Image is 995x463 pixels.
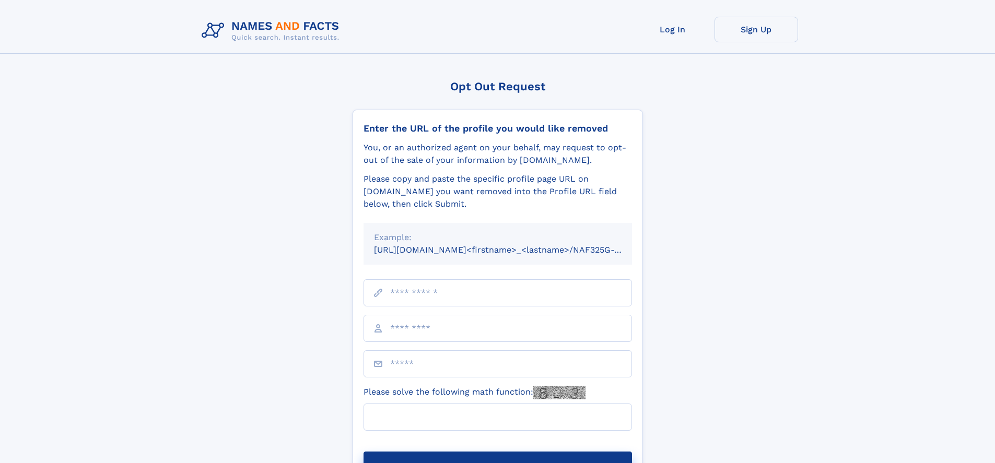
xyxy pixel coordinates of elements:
[364,173,632,210] div: Please copy and paste the specific profile page URL on [DOMAIN_NAME] you want removed into the Pr...
[374,231,622,244] div: Example:
[364,141,632,167] div: You, or an authorized agent on your behalf, may request to opt-out of the sale of your informatio...
[631,17,715,42] a: Log In
[364,123,632,134] div: Enter the URL of the profile you would like removed
[374,245,652,255] small: [URL][DOMAIN_NAME]<firstname>_<lastname>/NAF325G-xxxxxxxx
[197,17,348,45] img: Logo Names and Facts
[353,80,643,93] div: Opt Out Request
[364,386,586,399] label: Please solve the following math function:
[715,17,798,42] a: Sign Up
